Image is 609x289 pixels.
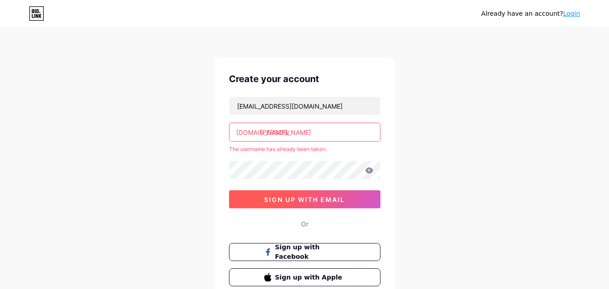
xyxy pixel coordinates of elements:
a: Login [563,10,580,17]
div: The username has already been taken. [229,145,380,153]
div: Create your account [229,72,380,86]
div: Or [301,219,308,229]
div: [DOMAIN_NAME]/ [236,128,289,137]
div: Already have an account? [481,9,580,18]
input: username [229,123,380,141]
span: Sign up with Facebook [275,243,345,261]
span: Sign up with Apple [275,273,345,282]
input: Email [229,97,380,115]
button: sign up with email [229,190,380,208]
button: Sign up with Facebook [229,243,380,261]
button: Sign up with Apple [229,268,380,286]
span: sign up with email [264,196,345,203]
